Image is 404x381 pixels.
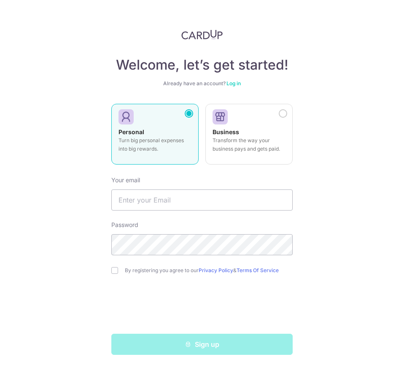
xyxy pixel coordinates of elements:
[111,176,140,184] label: Your email
[213,136,285,153] p: Transform the way your business pays and gets paid.
[111,104,199,170] a: Personal Turn big personal expenses into big rewards.
[119,136,191,153] p: Turn big personal expenses into big rewards.
[213,128,239,135] strong: Business
[111,221,138,229] label: Password
[111,57,293,73] h4: Welcome, let’s get started!
[237,267,279,273] a: Terms Of Service
[111,189,293,211] input: Enter your Email
[205,104,293,170] a: Business Transform the way your business pays and gets paid.
[125,267,293,274] label: By registering you agree to our &
[226,80,241,86] a: Log in
[138,291,266,324] iframe: reCAPTCHA
[199,267,233,273] a: Privacy Policy
[111,80,293,87] div: Already have an account?
[119,128,144,135] strong: Personal
[181,30,223,40] img: CardUp Logo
